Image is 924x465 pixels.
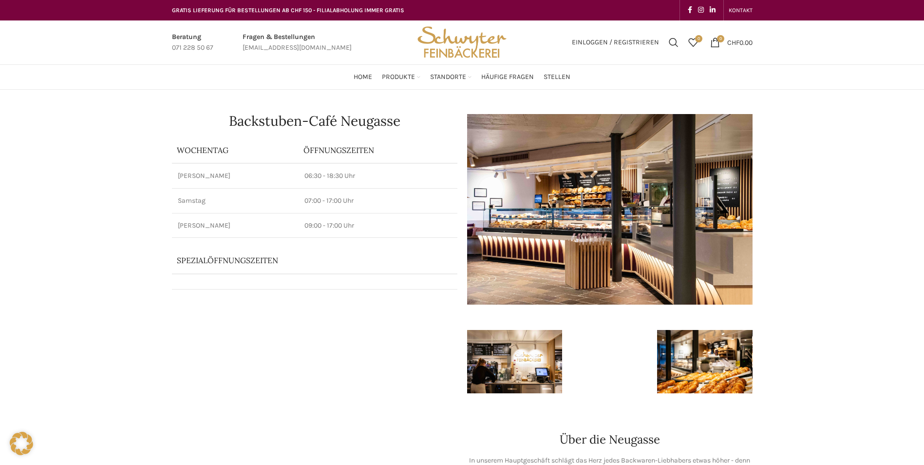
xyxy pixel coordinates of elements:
a: Produkte [382,67,420,87]
span: Häufige Fragen [481,73,534,82]
p: Spezialöffnungszeiten [177,255,425,266]
div: Secondary navigation [724,0,757,20]
h1: Backstuben-Café Neugasse [172,114,457,128]
span: GRATIS LIEFERUNG FÜR BESTELLUNGEN AB CHF 150 - FILIALABHOLUNG IMMER GRATIS [172,7,404,14]
span: CHF [727,38,739,46]
a: 0 [683,33,703,52]
span: 0 [717,35,724,42]
div: Meine Wunschliste [683,33,703,52]
bdi: 0.00 [727,38,753,46]
a: Häufige Fragen [481,67,534,87]
p: [PERSON_NAME] [178,171,293,181]
p: ÖFFNUNGSZEITEN [303,145,453,155]
img: schwyter-10 [752,330,847,393]
h2: Über die Neugasse [467,434,753,446]
a: Standorte [430,67,471,87]
span: KONTAKT [729,7,753,14]
p: Samstag [178,196,293,206]
p: 06:30 - 18:30 Uhr [304,171,452,181]
a: Stellen [544,67,570,87]
img: schwyter-17 [467,330,562,393]
p: 09:00 - 17:00 Uhr [304,221,452,231]
span: Produkte [382,73,415,82]
a: 0 CHF0.00 [705,33,757,52]
p: [PERSON_NAME] [178,221,293,231]
a: Facebook social link [685,3,695,17]
a: Suchen [664,33,683,52]
a: Home [354,67,372,87]
p: 07:00 - 17:00 Uhr [304,196,452,206]
span: 0 [695,35,702,42]
a: Infobox link [172,32,213,54]
div: Main navigation [167,67,757,87]
img: schwyter-12 [657,330,752,393]
span: Standorte [430,73,466,82]
a: Instagram social link [695,3,707,17]
a: Einloggen / Registrieren [567,33,664,52]
span: Home [354,73,372,82]
a: Site logo [414,38,509,46]
a: KONTAKT [729,0,753,20]
a: Linkedin social link [707,3,718,17]
img: schwyter-61 [562,330,657,393]
span: Einloggen / Registrieren [572,39,659,46]
img: Bäckerei Schwyter [414,20,509,64]
p: Wochentag [177,145,294,155]
span: Stellen [544,73,570,82]
a: Infobox link [243,32,352,54]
